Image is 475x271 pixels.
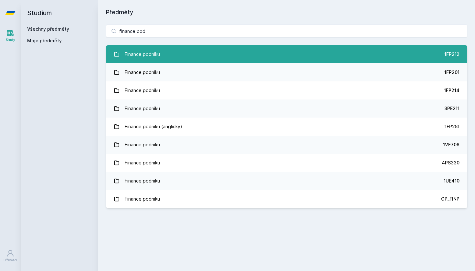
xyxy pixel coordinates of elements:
[125,156,160,169] div: Finance podniku
[106,8,467,17] h1: Předměty
[444,178,459,184] div: 1UE410
[444,87,459,94] div: 1FP214
[106,172,467,190] a: Finance podniku 1UE410
[445,123,459,130] div: 1FP251
[27,26,69,32] a: Všechny předměty
[443,141,459,148] div: 1VF706
[106,45,467,63] a: Finance podniku 1FP212
[106,190,467,208] a: Finance podniku OP_FINP
[125,138,160,151] div: Finance podniku
[1,246,19,266] a: Uživatel
[106,25,467,37] input: Název nebo ident předmětu…
[441,196,459,202] div: OP_FINP
[106,63,467,81] a: Finance podniku 1FP201
[444,69,459,76] div: 1FP201
[125,120,182,133] div: Finance podniku (anglicky)
[106,154,467,172] a: Finance podniku 4PS330
[125,193,160,205] div: Finance podniku
[125,84,160,97] div: Finance podniku
[444,105,459,112] div: 3PE211
[125,102,160,115] div: Finance podniku
[4,258,17,263] div: Uživatel
[125,174,160,187] div: Finance podniku
[106,136,467,154] a: Finance podniku 1VF706
[1,26,19,46] a: Study
[125,66,160,79] div: Finance podniku
[106,81,467,99] a: Finance podniku 1FP214
[125,48,160,61] div: Finance podniku
[106,99,467,118] a: Finance podniku 3PE211
[6,37,15,42] div: Study
[27,37,62,44] span: Moje předměty
[106,118,467,136] a: Finance podniku (anglicky) 1FP251
[444,51,459,57] div: 1FP212
[442,160,459,166] div: 4PS330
